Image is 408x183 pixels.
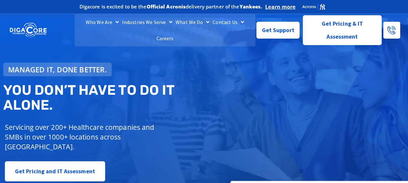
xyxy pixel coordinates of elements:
nav: Menu [75,14,255,46]
a: Careers [155,30,175,46]
a: Contact Us [211,14,246,30]
span: Managed IT, done better. [8,66,107,73]
b: Yankees. [240,3,262,10]
a: Learn more [265,4,295,10]
img: Acronis [302,3,326,10]
a: Industries We Serve [120,14,174,30]
b: Official Acronis [147,3,186,10]
a: Get Pricing & IT Assessment [303,15,382,45]
a: Who We Are [84,14,120,30]
p: Servicing over 200+ Healthcare companies and SMBs in over 1000+ locations across [GEOGRAPHIC_DATA]. [5,122,171,152]
a: What We Do [174,14,211,30]
a: Managed IT, done better. [3,63,112,76]
h2: Digacore is excited to be the delivery partner of the [80,4,262,9]
h2: You don’t have to do IT alone. [3,83,208,113]
img: DigaCore Technology Consulting [10,22,47,38]
span: Get Pricing and IT Assessment [15,165,95,178]
span: Get Support [262,24,294,37]
span: Get Pricing & IT Assessment [308,17,377,43]
a: Get Support [256,22,300,39]
a: Get Pricing and IT Assessment [5,161,105,181]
